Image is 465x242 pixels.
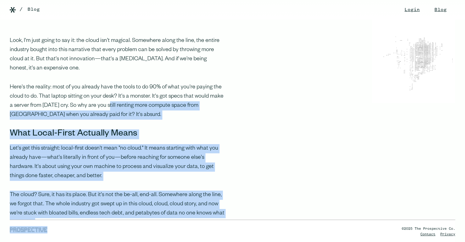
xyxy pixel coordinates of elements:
[10,191,225,227] p: The cloud? Sure, it has its place. But it's not the be-all, end-all. Somewhere along the line, we...
[28,6,40,13] a: Blog
[420,233,435,236] a: Contact
[440,233,455,236] a: Privacy
[10,129,225,139] h3: What Local-First Actually Means
[20,6,23,13] div: /
[402,226,455,232] div: ©2025 The Prospective Co.
[10,36,225,73] p: Look, I'm just going to say it: the cloud isn't magical. Somewhere along the line, the entire ind...
[10,144,225,181] p: Let's get this straight: local-first doesn't mean "no cloud." It means starting with what you alr...
[10,83,225,120] p: Here's the reality: most of you already have the tools to do 90% of what you're paying the cloud ...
